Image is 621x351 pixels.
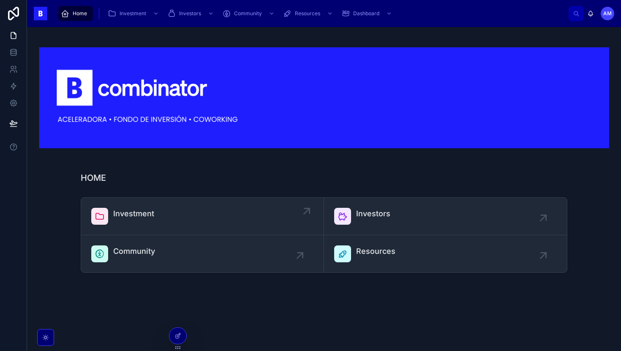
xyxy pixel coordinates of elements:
[356,245,395,257] span: Resources
[220,6,279,21] a: Community
[324,198,567,235] a: Investors
[34,7,47,20] img: App logo
[179,10,201,17] span: Investors
[113,245,155,257] span: Community
[81,235,324,272] a: Community
[58,6,93,21] a: Home
[39,47,609,148] img: 18445-Captura-de-Pantalla-2024-03-07-a-las-17.49.44.png
[81,198,324,235] a: Investment
[81,172,106,184] h1: HOME
[120,10,146,17] span: Investment
[356,208,390,220] span: Investors
[295,10,320,17] span: Resources
[73,10,87,17] span: Home
[105,6,163,21] a: Investment
[165,6,218,21] a: Investors
[281,6,337,21] a: Resources
[54,4,569,23] div: scrollable content
[324,235,567,272] a: Resources
[113,208,154,220] span: Investment
[603,10,612,17] span: AM
[234,10,262,17] span: Community
[353,10,379,17] span: Dashboard
[339,6,396,21] a: Dashboard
